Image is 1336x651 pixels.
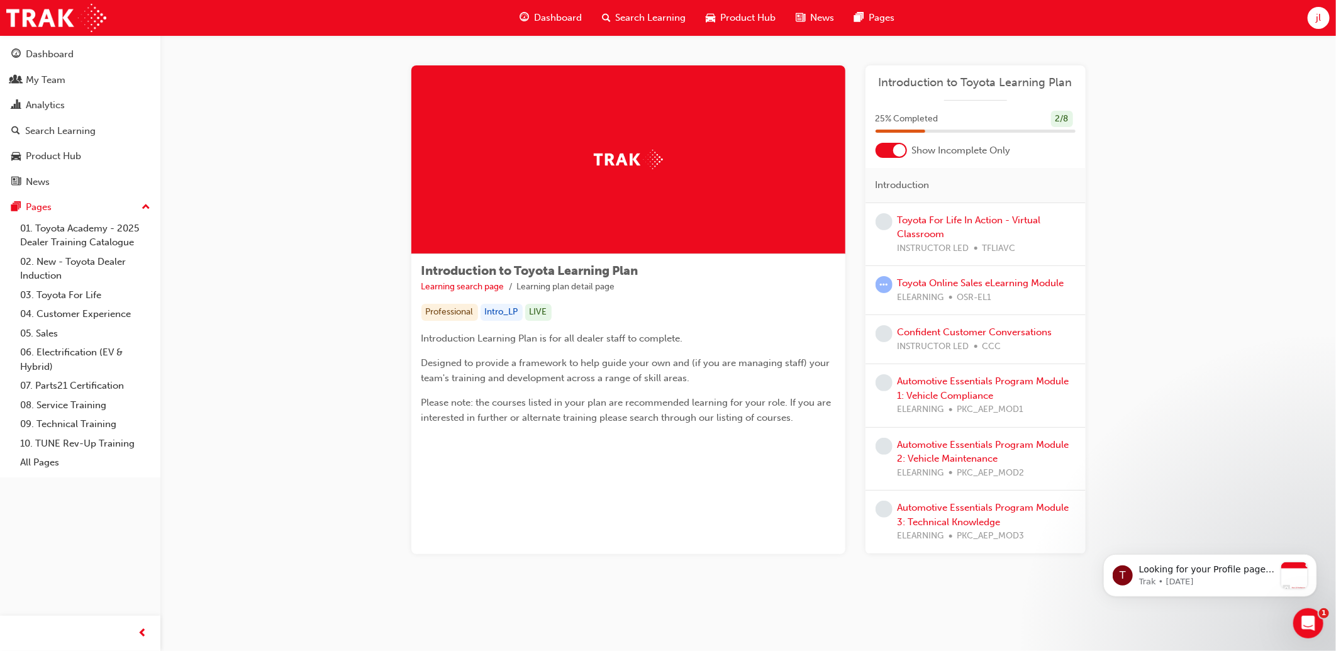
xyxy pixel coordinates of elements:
a: News [5,170,155,194]
span: search-icon [602,10,611,26]
a: 08. Service Training [15,396,155,415]
div: Professional [421,304,478,321]
a: Search Learning [5,120,155,143]
span: CCC [983,340,1001,354]
a: 02. New - Toyota Dealer Induction [15,252,155,286]
span: Introduction Learning Plan is for all dealer staff to complete. [421,333,683,344]
a: Product Hub [5,145,155,168]
span: Product Hub [721,11,776,25]
a: Confident Customer Conversations [898,326,1052,338]
a: All Pages [15,453,155,472]
iframe: Intercom live chat [1293,608,1323,638]
a: Analytics [5,94,155,117]
a: Learning search page [421,281,504,292]
a: 05. Sales [15,324,155,343]
span: ELEARNING [898,466,944,481]
span: PKC_AEP_MOD2 [957,466,1025,481]
span: search-icon [11,126,20,137]
a: car-iconProduct Hub [696,5,786,31]
span: TFLIAVC [983,242,1016,256]
button: Pages [5,196,155,219]
span: Introduction [876,178,930,192]
a: search-iconSearch Learning [592,5,696,31]
span: learningRecordVerb_NONE-icon [876,325,893,342]
span: up-icon [142,199,150,216]
a: 03. Toyota For Life [15,286,155,305]
span: car-icon [706,10,716,26]
span: ELEARNING [898,403,944,417]
a: 10. TUNE Rev-Up Training [15,434,155,453]
span: guage-icon [11,49,21,60]
span: News [811,11,835,25]
span: ELEARNING [898,529,944,543]
div: Intro_LP [481,304,523,321]
span: prev-icon [138,626,148,642]
span: Show Incomplete Only [912,143,1011,158]
span: Dashboard [534,11,582,25]
a: Dashboard [5,43,155,66]
span: INSTRUCTOR LED [898,340,969,354]
a: Toyota For Life In Action - Virtual Classroom [898,214,1041,240]
li: Learning plan detail page [517,280,615,294]
span: jl [1316,11,1321,25]
div: Pages [26,200,52,214]
span: learningRecordVerb_NONE-icon [876,213,893,230]
button: DashboardMy TeamAnalyticsSearch LearningProduct HubNews [5,40,155,196]
button: jl [1308,7,1330,29]
span: 25 % Completed [876,112,938,126]
a: My Team [5,69,155,92]
a: 06. Electrification (EV & Hybrid) [15,343,155,376]
div: 2 / 8 [1051,111,1073,128]
iframe: Intercom notifications message [1084,529,1336,617]
span: learningRecordVerb_NONE-icon [876,438,893,455]
span: PKC_AEP_MOD1 [957,403,1024,417]
a: Automotive Essentials Program Module 1: Vehicle Compliance [898,376,1069,401]
span: guage-icon [520,10,529,26]
div: LIVE [525,304,552,321]
span: pages-icon [11,202,21,213]
a: 04. Customer Experience [15,304,155,324]
a: guage-iconDashboard [509,5,592,31]
a: Automotive Essentials Program Module 2: Vehicle Maintenance [898,439,1069,465]
span: news-icon [796,10,806,26]
div: Analytics [26,98,65,113]
div: My Team [26,73,65,87]
a: 01. Toyota Academy - 2025 Dealer Training Catalogue [15,219,155,252]
a: Toyota Online Sales eLearning Module [898,277,1064,289]
span: people-icon [11,75,21,86]
img: Trak [6,4,106,32]
span: learningRecordVerb_ATTEMPT-icon [876,276,893,293]
span: INSTRUCTOR LED [898,242,969,256]
span: Please note: the courses listed in your plan are recommended learning for your role. If you are i... [421,397,834,423]
span: Introduction to Toyota Learning Plan [421,264,638,278]
span: chart-icon [11,100,21,111]
span: Search Learning [616,11,686,25]
span: Pages [869,11,895,25]
div: Product Hub [26,149,81,164]
a: 07. Parts21 Certification [15,376,155,396]
span: OSR-EL1 [957,291,992,305]
span: ELEARNING [898,291,944,305]
a: Automotive Essentials Program Module 3: Technical Knowledge [898,502,1069,528]
a: news-iconNews [786,5,845,31]
div: Dashboard [26,47,74,62]
span: news-icon [11,177,21,188]
span: 1 [1319,608,1329,618]
span: car-icon [11,151,21,162]
span: PKC_AEP_MOD3 [957,529,1025,543]
span: Designed to provide a framework to help guide your own and (if you are managing staff) your team'... [421,357,833,384]
div: News [26,175,50,189]
span: pages-icon [855,10,864,26]
a: Introduction to Toyota Learning Plan [876,75,1076,90]
span: learningRecordVerb_NONE-icon [876,374,893,391]
span: learningRecordVerb_NONE-icon [876,501,893,518]
a: 09. Technical Training [15,415,155,434]
img: Trak [594,150,663,169]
